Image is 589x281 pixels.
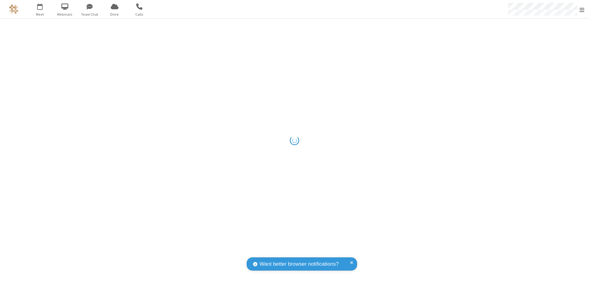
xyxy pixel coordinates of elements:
[9,5,18,14] img: QA Selenium DO NOT DELETE OR CHANGE
[103,12,126,17] span: Drive
[260,260,339,268] span: Want better browser notifications?
[29,12,52,17] span: Meet
[128,12,151,17] span: Calls
[53,12,76,17] span: Webinars
[78,12,101,17] span: Team Chat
